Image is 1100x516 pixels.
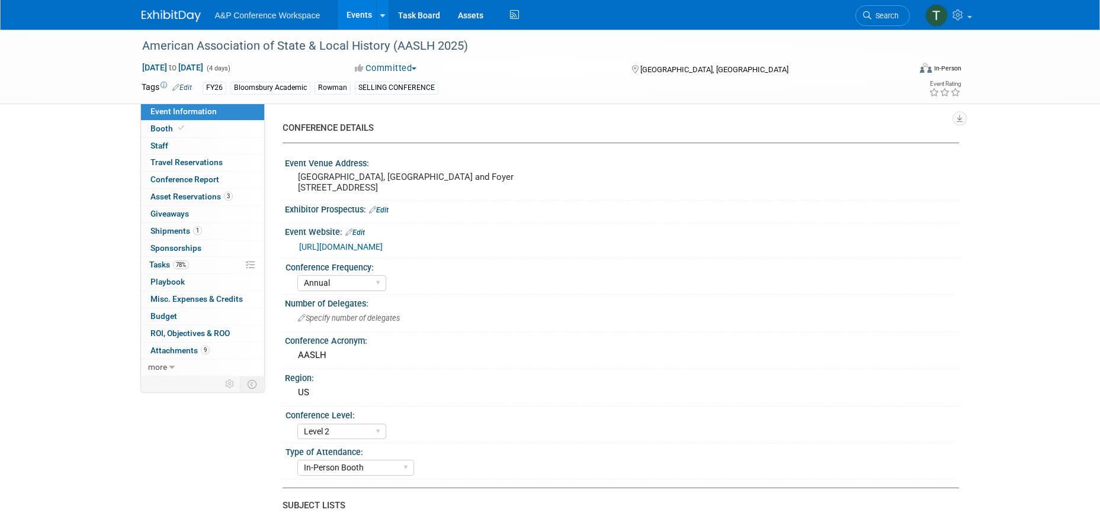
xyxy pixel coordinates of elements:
a: Search [855,5,910,26]
a: ROI, Objectives & ROO [141,325,264,342]
span: A&P Conference Workspace [215,11,320,20]
a: Event Information [141,104,264,120]
span: 78% [173,260,189,269]
div: Bloomsbury Academic [230,82,310,94]
span: (4 days) [206,64,230,72]
span: Asset Reservations [150,192,233,201]
a: Tasks78% [141,257,264,273]
span: to [167,63,178,72]
div: SUBJECT LISTS [283,499,950,512]
pre: [GEOGRAPHIC_DATA], [GEOGRAPHIC_DATA] and Foyer [STREET_ADDRESS] [298,172,553,193]
img: ExhibitDay [142,10,201,22]
a: Edit [345,228,365,237]
div: CONFERENCE DETAILS [283,122,950,134]
a: Giveaways [141,206,264,222]
img: Taylor Thompson [925,4,948,27]
div: AASLH [294,346,950,365]
span: [GEOGRAPHIC_DATA], [GEOGRAPHIC_DATA] [640,65,788,74]
div: Conference Acronym: [285,332,959,347]
a: Conference Report [141,172,264,188]
a: Misc. Expenses & Credits [141,291,264,308]
span: Search [871,11,899,20]
div: In-Person [934,64,961,73]
span: Specify number of delegates [298,314,400,322]
div: Number of Delegates: [285,295,959,309]
td: Personalize Event Tab Strip [220,376,240,392]
span: Staff [150,141,168,150]
div: Conference Level: [286,407,954,421]
span: [DATE] [DATE] [142,62,204,73]
div: Rowman [315,82,351,94]
a: Playbook [141,274,264,291]
a: Shipments1 [141,223,264,240]
a: Travel Reservations [141,154,264,171]
span: ROI, Objectives & ROO [150,328,230,338]
span: Event Information [150,107,217,116]
a: Attachments9 [141,343,264,359]
span: Sponsorships [150,243,201,253]
button: Committed [351,62,421,75]
a: Staff [141,138,264,154]
div: SELLING CONFERENCE [355,82,438,94]
span: 1 [193,226,202,235]
td: Tags [142,81,192,95]
a: Booth [141,121,264,137]
span: Tasks [149,260,189,269]
td: Toggle Event Tabs [240,376,264,392]
div: Type of Attendance: [286,443,954,458]
div: Conference Frequency: [286,259,954,273]
span: Giveaways [150,209,189,218]
a: Sponsorships [141,240,264,257]
span: Playbook [150,277,185,286]
div: FY26 [203,82,226,94]
span: Misc. Expenses & Credits [150,294,243,304]
span: more [148,362,167,372]
a: Edit [369,206,389,214]
div: American Association of State & Local History (AASLH 2025) [138,36,892,57]
span: Booth [150,124,187,133]
div: Event Website: [285,223,959,238]
a: Budget [141,308,264,325]
a: Edit [172,83,192,92]
div: US [294,383,950,402]
div: Region: [285,369,959,384]
a: more [141,359,264,376]
div: Event Format [840,62,962,79]
span: Conference Report [150,175,219,184]
a: Asset Reservations3 [141,189,264,205]
span: Attachments [150,346,210,355]
span: 9 [201,346,210,354]
img: Format-Inperson.png [920,63,932,73]
div: Event Rating [929,81,961,87]
div: Exhibitor Prospectus: [285,201,959,216]
i: Booth reservation complete [178,125,184,131]
div: Event Venue Address: [285,154,959,169]
a: [URL][DOMAIN_NAME] [299,242,383,251]
span: Travel Reservations [150,157,223,167]
span: 3 [224,192,233,201]
span: Shipments [150,226,202,236]
span: Budget [150,311,177,321]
